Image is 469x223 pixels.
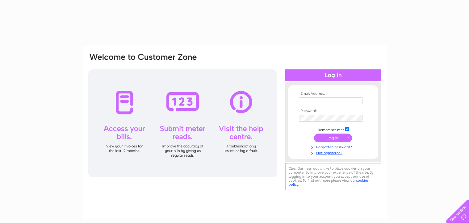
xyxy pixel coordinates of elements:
a: Not registered? [299,150,369,155]
a: Forgotten password? [299,144,369,150]
th: Email Address: [297,92,369,96]
th: Password: [297,109,369,113]
input: Submit [314,134,352,142]
td: Remember me? [297,126,369,132]
div: Clear Business would like to place cookies on your computer to improve your experience of the sit... [285,163,381,190]
a: cookies policy [289,178,368,187]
